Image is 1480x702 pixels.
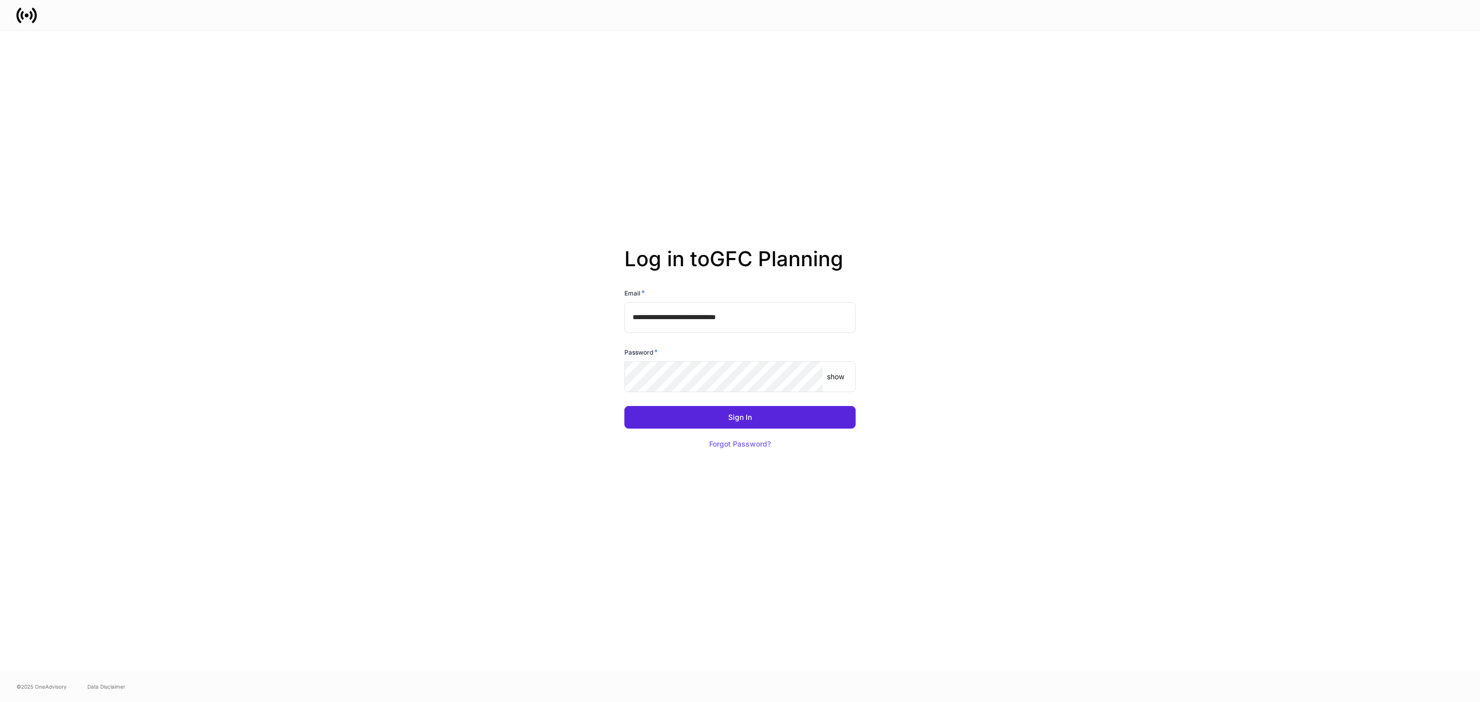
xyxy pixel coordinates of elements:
[624,247,856,288] h2: Log in to GFC Planning
[728,414,752,421] div: Sign In
[16,682,67,691] span: © 2025 OneAdvisory
[827,372,844,382] p: show
[709,440,771,448] div: Forgot Password?
[624,288,645,298] h6: Email
[696,433,784,455] button: Forgot Password?
[624,347,658,357] h6: Password
[87,682,125,691] a: Data Disclaimer
[624,406,856,429] button: Sign In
